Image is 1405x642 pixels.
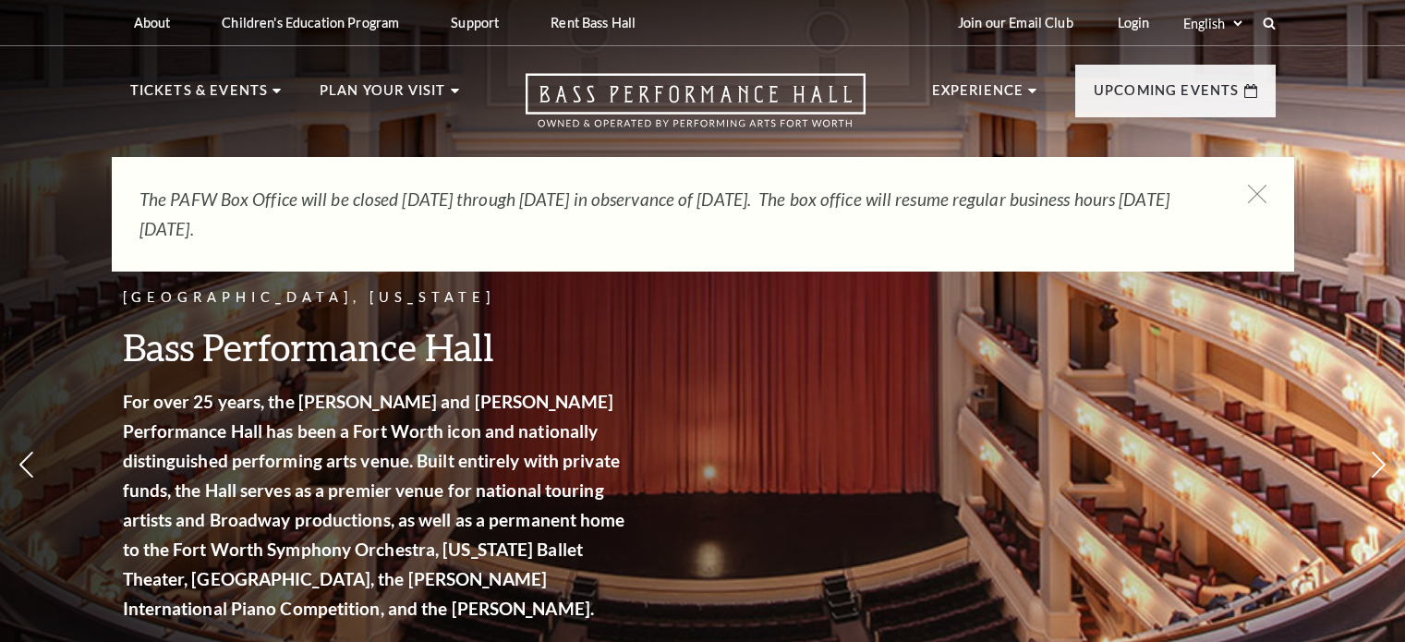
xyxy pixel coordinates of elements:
p: Upcoming Events [1094,79,1240,113]
p: Plan Your Visit [320,79,446,113]
p: Experience [932,79,1024,113]
p: Tickets & Events [130,79,269,113]
p: Rent Bass Hall [551,15,636,30]
p: About [134,15,171,30]
em: The PAFW Box Office will be closed [DATE] through [DATE] in observance of [DATE]. The box office ... [139,188,1169,239]
strong: For over 25 years, the [PERSON_NAME] and [PERSON_NAME] Performance Hall has been a Fort Worth ico... [123,391,625,619]
p: Support [451,15,499,30]
select: Select: [1180,15,1245,32]
h3: Bass Performance Hall [123,323,631,370]
p: Children's Education Program [222,15,399,30]
p: [GEOGRAPHIC_DATA], [US_STATE] [123,286,631,309]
